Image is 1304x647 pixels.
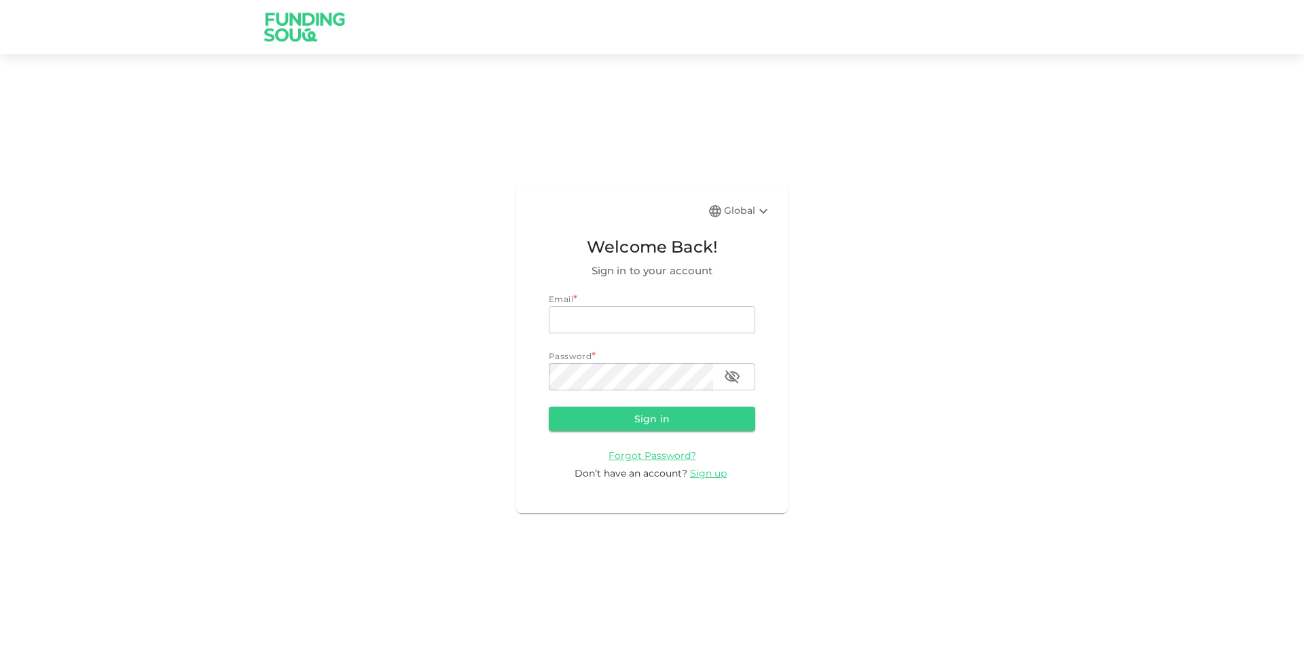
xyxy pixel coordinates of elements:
[549,294,573,304] span: Email
[690,467,727,479] span: Sign up
[549,234,755,260] span: Welcome Back!
[549,363,713,390] input: password
[549,407,755,431] button: Sign in
[724,203,772,219] div: Global
[609,449,696,462] a: Forgot Password?
[609,449,696,462] span: Forgot Password?
[549,351,592,361] span: Password
[575,467,687,479] span: Don’t have an account?
[549,263,755,279] span: Sign in to your account
[549,306,755,333] input: email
